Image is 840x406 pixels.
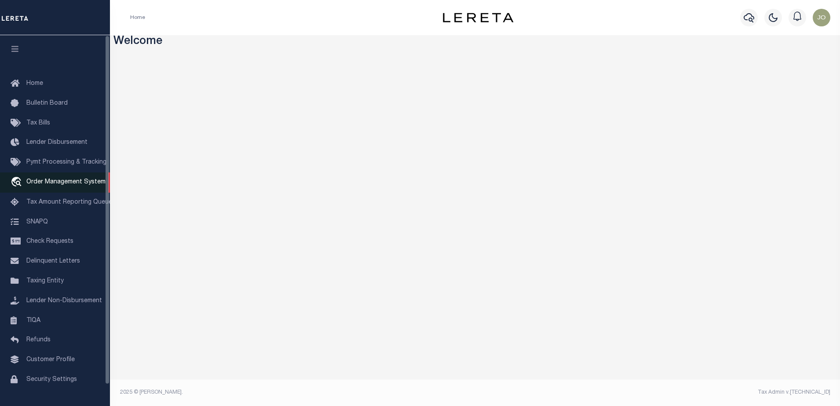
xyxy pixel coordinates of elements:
[813,9,830,26] img: svg+xml;base64,PHN2ZyB4bWxucz0iaHR0cDovL3d3dy53My5vcmcvMjAwMC9zdmciIHBvaW50ZXItZXZlbnRzPSJub25lIi...
[113,388,475,396] div: 2025 © [PERSON_NAME].
[26,139,88,146] span: Lender Disbursement
[26,298,102,304] span: Lender Non-Disbursement
[443,13,513,22] img: logo-dark.svg
[26,199,112,205] span: Tax Amount Reporting Queue
[26,317,40,323] span: TIQA
[26,179,106,185] span: Order Management System
[26,219,48,225] span: SNAPQ
[26,120,50,126] span: Tax Bills
[26,159,106,165] span: Pymt Processing & Tracking
[26,377,77,383] span: Security Settings
[26,80,43,87] span: Home
[26,100,68,106] span: Bulletin Board
[11,177,25,188] i: travel_explore
[113,35,837,49] h3: Welcome
[26,337,51,343] span: Refunds
[26,357,75,363] span: Customer Profile
[26,278,64,284] span: Taxing Entity
[130,14,145,22] li: Home
[26,238,73,245] span: Check Requests
[26,258,80,264] span: Delinquent Letters
[482,388,830,396] div: Tax Admin v.[TECHNICAL_ID]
